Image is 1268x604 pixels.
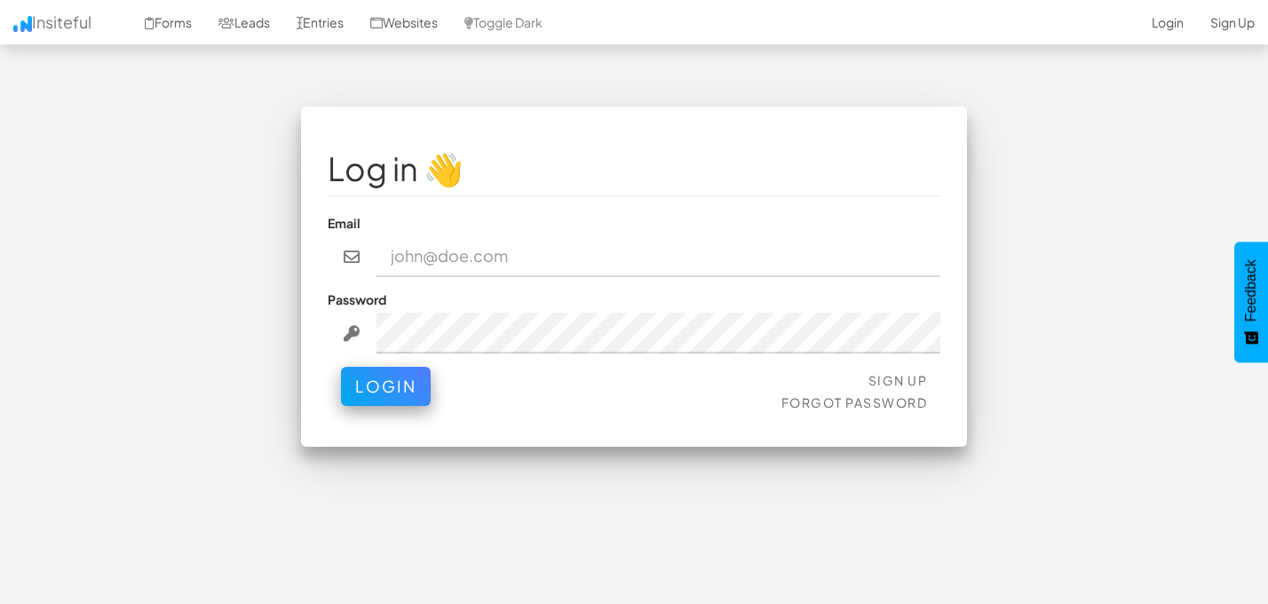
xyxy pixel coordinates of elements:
[868,372,928,388] a: Sign Up
[376,236,941,277] input: john@doe.com
[341,367,431,406] button: Login
[13,16,32,32] img: icon.png
[781,394,928,410] a: Forgot Password
[328,151,940,187] h1: Log in 👋
[328,214,361,232] label: Email
[1234,242,1268,362] button: Feedback - Show survey
[328,290,386,308] label: Password
[1243,259,1259,322] span: Feedback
